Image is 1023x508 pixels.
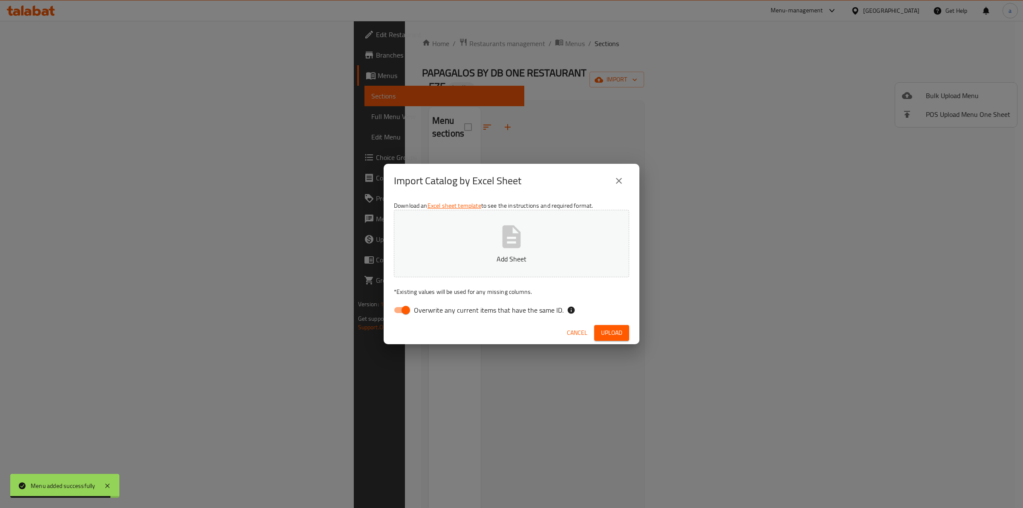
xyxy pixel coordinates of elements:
span: Cancel [567,328,587,338]
button: close [609,171,629,191]
div: Menu added successfully [31,481,95,491]
h2: Import Catalog by Excel Sheet [394,174,521,188]
span: Upload [601,328,622,338]
button: Add Sheet [394,210,629,277]
button: Cancel [564,325,591,341]
p: Add Sheet [407,254,616,264]
div: Download an to see the instructions and required format. [384,198,639,322]
span: Overwrite any current items that have the same ID. [414,305,564,315]
button: Upload [594,325,629,341]
a: Excel sheet template [428,200,481,211]
p: Existing values will be used for any missing columns. [394,287,629,296]
svg: If the overwrite option isn't selected, then the items that match an existing ID will be ignored ... [567,306,575,314]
